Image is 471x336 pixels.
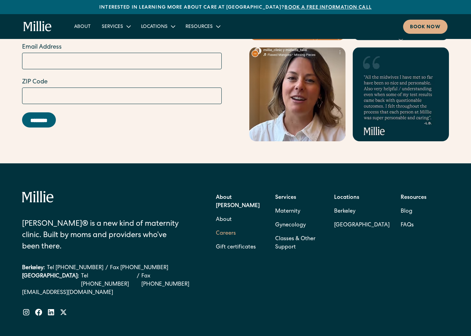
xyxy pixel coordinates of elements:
[216,195,260,209] strong: About [PERSON_NAME]
[284,5,371,10] a: Book a free information call
[401,218,414,232] a: FAQs
[401,195,427,201] strong: Resources
[334,195,359,201] strong: Locations
[102,23,123,31] div: Services
[275,195,296,201] strong: Services
[410,24,441,31] div: Book now
[96,21,136,32] div: Services
[81,272,135,289] a: Tel [PHONE_NUMBER]
[22,289,197,297] a: [EMAIL_ADDRESS][DOMAIN_NAME]
[22,272,79,289] div: [GEOGRAPHIC_DATA]:
[180,21,225,32] div: Resources
[141,272,197,289] a: Fax [PHONE_NUMBER]
[401,205,412,218] a: Blog
[334,218,390,232] a: [GEOGRAPHIC_DATA]
[216,241,256,254] a: Gift certificates
[47,264,103,272] a: Tel [PHONE_NUMBER]
[22,78,222,87] label: ZIP Code
[22,264,45,272] div: Berkeley:
[23,21,52,32] a: home
[22,219,184,253] div: [PERSON_NAME]® is a new kind of maternity clinic. Built by moms and providers who’ve been there.
[186,23,213,31] div: Resources
[22,43,222,52] label: Email Address
[275,205,300,218] a: Maternity
[141,23,168,31] div: Locations
[275,218,306,232] a: Gynecology
[216,213,232,227] a: About
[403,20,448,34] a: Book now
[216,227,236,241] a: Careers
[69,21,96,32] a: About
[136,21,180,32] div: Locations
[137,272,139,289] div: /
[106,264,108,272] div: /
[275,232,323,254] a: Classes & Other Support
[110,264,168,272] a: Fax [PHONE_NUMBER]
[334,205,390,218] a: Berkeley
